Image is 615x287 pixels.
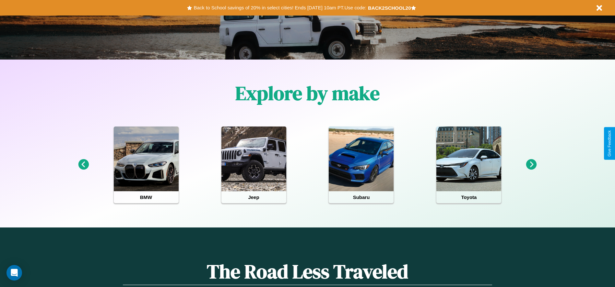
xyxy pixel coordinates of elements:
[436,191,501,203] h4: Toyota
[607,130,612,157] div: Give Feedback
[235,80,380,106] h1: Explore by make
[123,258,492,285] h1: The Road Less Traveled
[192,3,368,12] button: Back to School savings of 20% in select cities! Ends [DATE] 10am PT.Use code:
[329,191,394,203] h4: Subaru
[114,191,179,203] h4: BMW
[6,265,22,281] div: Open Intercom Messenger
[368,5,411,11] b: BACK2SCHOOL20
[221,191,286,203] h4: Jeep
